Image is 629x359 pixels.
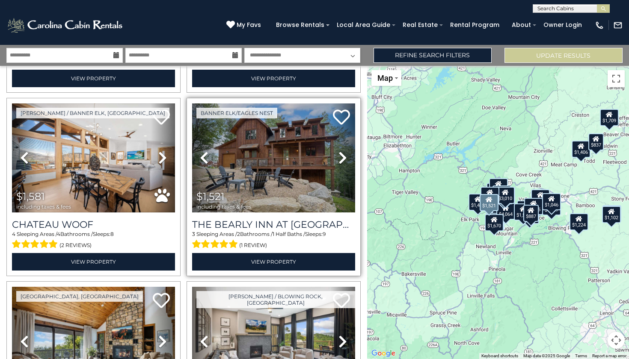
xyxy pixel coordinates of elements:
div: $1,406 [572,141,590,158]
img: White-1-2.png [6,17,125,34]
span: 8 [110,231,114,237]
div: $1,670 [485,214,504,231]
a: [GEOGRAPHIC_DATA], [GEOGRAPHIC_DATA] [16,291,143,302]
div: $1,456 [469,194,487,211]
div: $1,581 [520,207,539,224]
div: $1,521 [480,194,498,211]
div: Sleeping Areas / Bathrooms / Sleeps: [12,230,175,251]
img: Google [369,348,398,359]
a: View Property [192,253,355,271]
img: thumbnail_167987680.jpeg [12,103,175,212]
a: Report a map error [592,353,626,358]
div: $887 [523,205,538,222]
img: thumbnail_167078144.jpeg [192,103,355,212]
a: Owner Login [539,18,586,32]
span: Map [377,74,393,82]
a: Local Area Guide [332,18,395,32]
div: $1,267 [496,187,515,204]
div: $1,457 [493,185,511,203]
button: Update Results [504,48,623,63]
a: Browse Rentals [272,18,329,32]
div: Sleeping Areas / Bathrooms / Sleeps: [192,230,355,251]
span: (2 reviews) [59,240,92,251]
a: Add to favorites [333,109,350,127]
a: The Bearly Inn at [GEOGRAPHIC_DATA] [192,219,355,230]
div: $1,224 [570,213,588,230]
span: 9 [323,231,326,237]
a: [PERSON_NAME] / Banner Elk, [GEOGRAPHIC_DATA] [16,108,169,118]
span: including taxes & fees [196,204,251,209]
div: $3,010 [496,187,515,204]
span: 3 [192,231,195,237]
a: Terms (opens in new tab) [575,353,587,358]
a: Banner Elk/Eagles Nest [196,108,277,118]
button: Toggle fullscreen view [608,70,625,87]
a: Add to favorites [153,109,170,127]
a: Rental Program [446,18,504,32]
span: My Favs [237,21,261,29]
div: $2,405 [602,205,621,222]
button: Keyboard shortcuts [481,353,518,359]
span: 4 [57,231,60,237]
div: $1,547 [514,203,533,221]
a: About [507,18,535,32]
div: $1,102 [602,206,621,223]
img: mail-regular-white.png [613,21,623,30]
div: $2,035 [524,198,543,215]
span: Map data ©2025 Google [523,353,570,358]
h3: The Bearly Inn at Eagles Nest [192,219,355,230]
a: Real Estate [398,18,442,32]
span: 2 [237,231,240,237]
a: View Property [12,70,175,87]
span: 4 [12,231,15,237]
span: including taxes & fees [16,204,71,209]
div: $837 [588,133,604,150]
a: Refine Search Filters [374,48,492,63]
button: Map camera controls [608,332,625,349]
a: My Favs [226,21,263,30]
img: phone-regular-white.png [595,21,604,30]
div: $1,709 [600,109,619,126]
a: View Property [12,253,175,271]
button: Change map style [371,70,401,86]
div: $1,588 [480,187,499,204]
a: Open this area in Google Maps (opens a new window) [369,348,398,359]
div: $1,270 [486,213,504,230]
span: (1 review) [239,240,267,251]
div: $1,731 [489,178,507,195]
a: View Property [192,70,355,87]
div: $2,014 [531,189,550,206]
a: Chateau Woof [12,219,175,230]
span: $1,521 [196,190,225,203]
div: $1,046 [542,193,561,210]
span: $1,581 [16,190,45,203]
span: 1 Half Baths / [273,231,305,237]
a: Add to favorites [153,292,170,310]
a: [PERSON_NAME] / Blowing Rock, [GEOGRAPHIC_DATA] [196,291,355,308]
div: $4,064 [496,203,515,220]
